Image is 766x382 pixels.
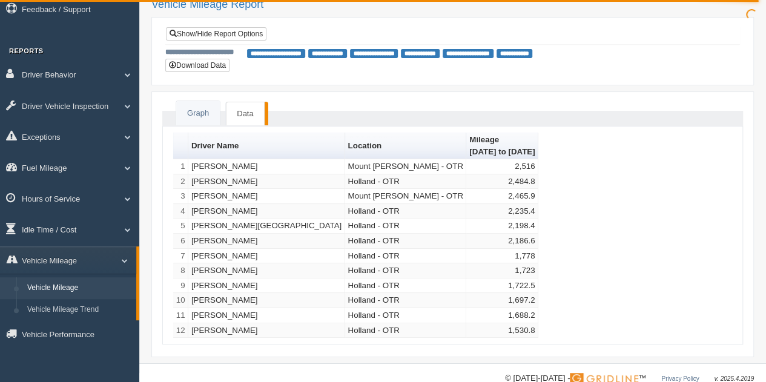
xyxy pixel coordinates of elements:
td: 2,186.6 [466,234,538,249]
td: Mount [PERSON_NAME] - OTR [345,159,467,174]
a: Vehicle Mileage Trend [22,299,136,321]
td: 4 [173,204,188,219]
td: [PERSON_NAME] [188,189,345,204]
td: Holland - OTR [345,323,467,338]
a: Privacy Policy [661,375,699,382]
td: Holland - OTR [345,174,467,189]
td: [PERSON_NAME] [188,174,345,189]
th: Sort column [345,133,467,159]
td: 1,688.2 [466,308,538,323]
td: [PERSON_NAME] [188,263,345,278]
td: 2,484.8 [466,174,538,189]
td: 2,235.4 [466,204,538,219]
td: 7 [173,249,188,264]
a: Vehicle Mileage [22,277,136,299]
a: Data [226,102,264,126]
td: Holland - OTR [345,263,467,278]
td: 3 [173,189,188,204]
td: 2 [173,174,188,189]
td: 1,778 [466,249,538,264]
th: Sort column [188,133,345,159]
td: [PERSON_NAME] [188,234,345,249]
a: Graph [176,101,220,126]
td: [PERSON_NAME][GEOGRAPHIC_DATA] [188,219,345,234]
td: [PERSON_NAME] [188,278,345,294]
td: 9 [173,278,188,294]
td: [PERSON_NAME] [188,323,345,338]
td: 2,465.9 [466,189,538,204]
td: Holland - OTR [345,308,467,323]
td: [PERSON_NAME] [188,204,345,219]
td: Holland - OTR [345,278,467,294]
td: [PERSON_NAME] [188,293,345,308]
th: Sort column [466,133,538,159]
td: [PERSON_NAME] [188,249,345,264]
td: 2,198.4 [466,219,538,234]
td: Holland - OTR [345,249,467,264]
td: [PERSON_NAME] [188,159,345,174]
td: 6 [173,234,188,249]
td: Holland - OTR [345,219,467,234]
button: Download Data [165,59,229,72]
td: Holland - OTR [345,234,467,249]
td: 1,530.8 [466,323,538,338]
span: v. 2025.4.2019 [715,375,754,382]
td: 8 [173,263,188,278]
td: Mount [PERSON_NAME] - OTR [345,189,467,204]
td: 1,723 [466,263,538,278]
td: [PERSON_NAME] [188,308,345,323]
td: 10 [173,293,188,308]
td: 1,722.5 [466,278,538,294]
td: 5 [173,219,188,234]
td: 12 [173,323,188,338]
td: 1,697.2 [466,293,538,308]
td: 1 [173,159,188,174]
td: Holland - OTR [345,204,467,219]
td: 11 [173,308,188,323]
td: Holland - OTR [345,293,467,308]
a: Show/Hide Report Options [166,27,266,41]
td: 2,516 [466,159,538,174]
